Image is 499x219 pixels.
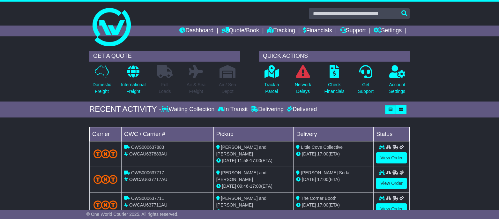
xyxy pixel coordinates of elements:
p: Full Loads [157,81,173,95]
span: [PERSON_NAME] and [PERSON_NAME] [216,145,266,156]
span: [DATE] [302,202,316,208]
a: DomesticFreight [92,65,111,98]
img: TNT_Domestic.png [93,200,117,209]
a: View Order [376,178,407,189]
p: International Freight [121,81,145,95]
div: (ETA) [296,176,371,183]
p: Get Support [358,81,374,95]
img: TNT_Domestic.png [93,175,117,184]
div: Delivering [249,106,285,113]
p: Air & Sea Freight [187,81,205,95]
p: Check Financials [324,81,345,95]
span: [DATE] [302,151,316,156]
a: Financials [303,26,332,36]
a: NetworkDelays [294,65,311,98]
span: [PERSON_NAME] and [PERSON_NAME] [216,196,266,208]
span: [DATE] [302,177,316,182]
p: Track a Parcel [264,81,279,95]
img: TNT_Domestic.png [93,149,117,158]
span: [PERSON_NAME] and [PERSON_NAME] [216,170,266,182]
span: 17:00 [317,202,328,208]
span: 17:00 [317,151,328,156]
span: [PERSON_NAME] Soda [301,170,349,175]
a: Settings [374,26,402,36]
div: QUICK ACTIONS [259,51,410,62]
td: OWC / Carrier # [122,127,214,141]
div: Delivered [285,106,317,113]
span: [DATE] [222,209,236,214]
a: Support [340,26,366,36]
span: 17:00 [250,158,261,163]
a: Track aParcel [264,65,279,98]
span: OWCAU637883AU [129,151,168,156]
div: (ETA) [296,202,371,208]
a: InternationalFreight [121,65,146,98]
span: OWS000637717 [131,170,164,175]
span: 17:00 [250,209,261,214]
span: © One World Courier 2025. All rights reserved. [86,212,179,217]
div: Waiting Collection [161,106,216,113]
span: 11:58 [237,158,249,163]
div: RECENT ACTIVITY - [89,105,161,114]
div: In Transit [216,106,249,113]
a: Tracking [267,26,295,36]
span: The Corner Booth [301,196,336,201]
span: OWCAU637717AU [129,177,168,182]
span: 17:00 [317,177,328,182]
div: GET A QUOTE [89,51,240,62]
a: Dashboard [179,26,213,36]
td: Carrier [90,127,122,141]
div: - (ETA) [216,157,291,164]
span: 17:00 [250,184,261,189]
span: [DATE] [222,184,236,189]
td: Status [374,127,410,141]
span: OWS000637883 [131,145,164,150]
td: Delivery [294,127,374,141]
span: OWCAU637711AU [129,202,168,208]
a: Quote/Book [221,26,259,36]
a: View Order [376,203,407,215]
div: - (ETA) [216,183,291,190]
p: Network Delays [295,81,311,95]
a: CheckFinancials [324,65,345,98]
div: (ETA) [296,151,371,157]
a: GetSupport [358,65,374,98]
a: AccountSettings [389,65,406,98]
td: Pickup [213,127,294,141]
span: 09:43 [237,209,249,214]
span: OWS000637711 [131,196,164,201]
a: View Order [376,152,407,163]
p: Air / Sea Depot [219,81,236,95]
p: Domestic Freight [93,81,111,95]
span: [DATE] [222,158,236,163]
div: - (ETA) [216,208,291,215]
p: Account Settings [389,81,406,95]
span: 09:46 [237,184,249,189]
span: Little Cove Collective [301,145,343,150]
